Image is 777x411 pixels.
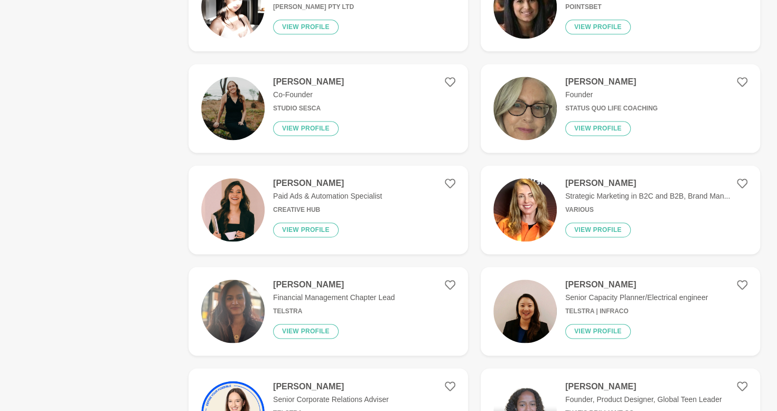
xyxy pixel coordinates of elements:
h4: [PERSON_NAME] [565,279,708,290]
p: Founder [565,89,658,100]
img: ee0edfca580b48478b9949b37cc6a4240d151855-1440x1440.webp [201,178,265,241]
h4: [PERSON_NAME] [565,381,722,391]
img: 251263b491060714fa7e64a2c64e6ce2b86e5b5c-1350x2025.jpg [201,77,265,140]
button: View profile [565,222,631,237]
a: [PERSON_NAME]Senior Capacity Planner/Electrical engineerTelstra | InfraCoView profile [481,267,760,356]
h6: Studio Sesca [273,105,344,113]
button: View profile [565,324,631,339]
a: [PERSON_NAME]Strategic Marketing in B2C and B2B, Brand Man...VariousView profile [481,165,760,254]
a: [PERSON_NAME]Paid Ads & Automation SpecialistCreative HubView profile [189,165,468,254]
h6: Status Quo Life Coaching [565,105,658,113]
img: 49f725dcccdd8bf20ef7723de0b376859f0749ad-800x800.jpg [493,279,557,343]
h4: [PERSON_NAME] [273,178,382,189]
h4: [PERSON_NAME] [565,77,658,87]
button: View profile [273,121,339,136]
h6: Various [565,206,730,214]
p: Co-Founder [273,89,344,100]
p: Senior Capacity Planner/Electrical engineer [565,292,708,303]
button: View profile [273,20,339,34]
img: 23dfe6b37e27fa9795f08afb0eaa483090fbb44a-1003x870.png [493,178,557,241]
h4: [PERSON_NAME] [565,178,730,189]
a: [PERSON_NAME]FounderStatus Quo Life CoachingView profile [481,64,760,153]
h4: [PERSON_NAME] [273,279,395,290]
h4: [PERSON_NAME] [273,381,389,391]
button: View profile [565,121,631,136]
h6: Creative Hub [273,206,382,214]
h6: PointsBet [565,3,636,11]
p: Senior Corporate Relations Adviser [273,394,389,405]
h6: Telstra | InfraCo [565,307,708,315]
h6: Telstra [273,307,395,315]
p: Founder, Product Designer, Global Teen Leader [565,394,722,405]
img: a2b5ec4cdb7fbacf9b3896bd53efcf5c26ff86ee-1224x1626.jpg [493,77,557,140]
p: Strategic Marketing in B2C and B2B, Brand Man... [565,191,730,202]
p: Paid Ads & Automation Specialist [273,191,382,202]
img: dbd646e5a69572db4a1904c898541240c071e52b-2316x3088.jpg [201,279,265,343]
button: View profile [273,222,339,237]
button: View profile [565,20,631,34]
h6: [PERSON_NAME] Pty LTD [273,3,354,11]
button: View profile [273,324,339,339]
p: Financial Management Chapter Lead [273,292,395,303]
a: [PERSON_NAME]Co-FounderStudio SescaView profile [189,64,468,153]
a: [PERSON_NAME]Financial Management Chapter LeadTelstraView profile [189,267,468,356]
h4: [PERSON_NAME] [273,77,344,87]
